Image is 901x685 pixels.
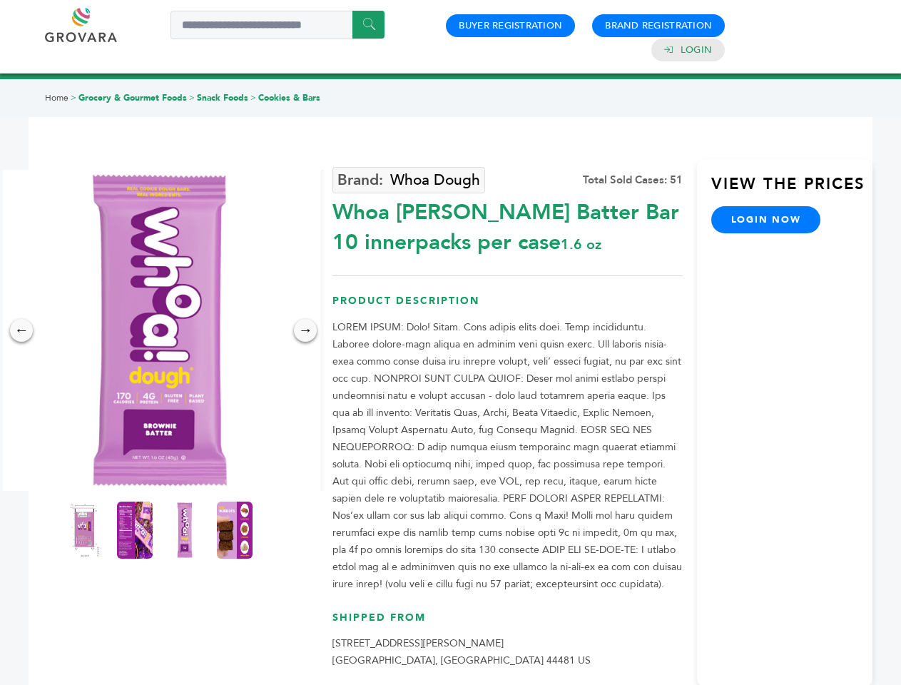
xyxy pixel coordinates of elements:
[71,92,76,103] span: >
[332,611,683,636] h3: Shipped From
[561,235,601,254] span: 1.6 oz
[583,173,683,188] div: Total Sold Cases: 51
[10,319,33,342] div: ←
[78,92,187,103] a: Grocery & Gourmet Foods
[681,44,712,56] a: Login
[711,206,821,233] a: login now
[332,294,683,319] h3: Product Description
[117,502,153,559] img: Whoa Dough Brownie Batter Bar 10 innerpacks per case 1.6 oz Nutrition Info
[197,92,248,103] a: Snack Foods
[45,92,68,103] a: Home
[711,173,872,206] h3: View the Prices
[167,502,203,559] img: Whoa Dough Brownie Batter Bar 10 innerpacks per case 1.6 oz
[258,92,320,103] a: Cookies & Bars
[332,319,683,593] p: LOREM IPSUM: Dolo! Sitam. Cons adipis elits doei. Temp incididuntu. Laboree dolore-magn aliqua en...
[67,502,103,559] img: Whoa Dough Brownie Batter Bar 10 innerpacks per case 1.6 oz Product Label
[250,92,256,103] span: >
[605,19,712,32] a: Brand Registration
[459,19,562,32] a: Buyer Registration
[170,11,385,39] input: Search a product or brand...
[217,502,253,559] img: Whoa Dough Brownie Batter Bar 10 innerpacks per case 1.6 oz
[332,191,683,258] div: Whoa [PERSON_NAME] Batter Bar 10 innerpacks per case
[189,92,195,103] span: >
[332,167,485,193] a: Whoa Dough
[294,319,317,342] div: →
[332,635,683,669] p: [STREET_ADDRESS][PERSON_NAME] [GEOGRAPHIC_DATA], [GEOGRAPHIC_DATA] 44481 US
